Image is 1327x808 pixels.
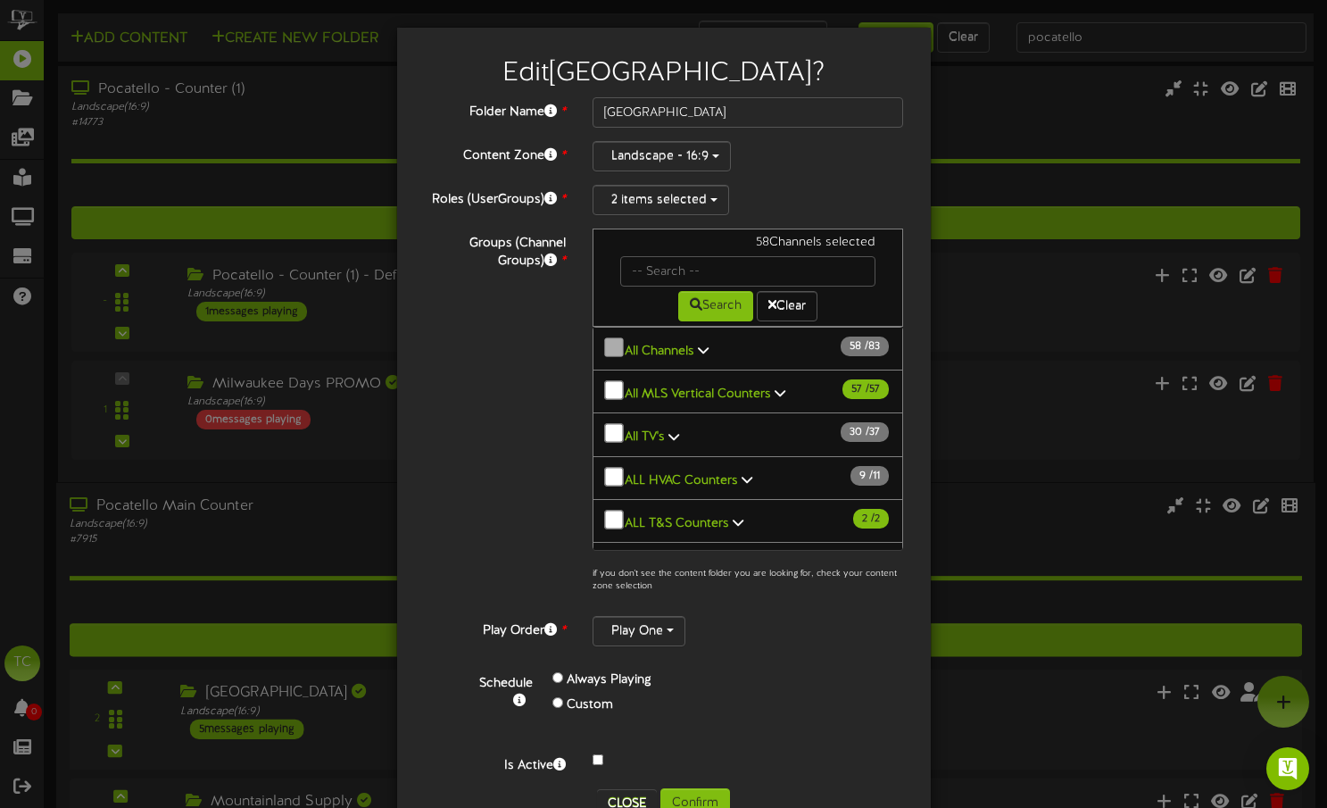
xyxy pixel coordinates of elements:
button: All MKB Showrooms 0 /11 [593,542,904,586]
b: Schedule [479,677,533,690]
span: 2 [862,512,871,525]
span: 9 [859,470,869,482]
span: / 57 [842,379,889,399]
span: / 37 [841,422,889,442]
input: Folder Name [593,97,904,128]
label: Roles (UserGroups) [411,185,579,209]
b: ALL T&S Counters [625,517,729,530]
span: / 83 [841,337,889,356]
label: Folder Name [411,97,579,121]
span: / 2 [853,509,889,529]
div: 58 Channels selected [607,234,890,256]
h2: Edit [GEOGRAPHIC_DATA] ? [424,59,904,88]
button: All TV's 30 /37 [593,412,904,456]
button: All Channels 58 /83 [593,327,904,371]
button: Play One [593,616,685,646]
label: Always Playing [567,671,651,689]
span: 30 [850,426,866,438]
b: All MLS Vertical Counters [625,387,771,401]
div: Open Intercom Messenger [1266,747,1309,790]
b: All TV's [625,431,665,445]
button: Landscape - 16:9 [593,141,731,171]
label: Play Order [411,616,579,640]
button: 2 items selected [593,185,729,215]
button: All MLS Vertical Counters 57 /57 [593,370,904,413]
button: ALL HVAC Counters 9 /11 [593,456,904,500]
button: ALL T&S Counters 2 /2 [593,499,904,543]
button: Clear [757,291,817,321]
label: Is Active [411,751,579,775]
button: Search [678,291,753,321]
label: Content Zone [411,141,579,165]
b: ALL HVAC Counters [625,474,738,487]
span: 57 [851,383,866,396]
span: 58 [850,340,865,353]
b: All Channels [625,345,694,358]
label: Custom [567,696,613,714]
span: / 11 [850,466,889,486]
label: Groups (Channel Groups) [411,229,579,271]
input: -- Search -- [620,256,876,287]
